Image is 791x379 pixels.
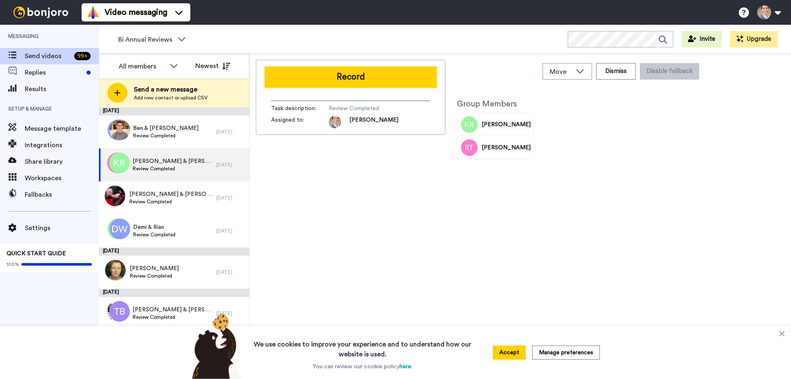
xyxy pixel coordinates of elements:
[482,120,531,129] span: [PERSON_NAME]
[185,313,246,379] img: bear-with-cookie.png
[25,124,99,134] span: Message template
[133,132,199,139] span: Review Completed
[110,219,130,239] img: dw.png
[7,261,19,268] span: 100%
[25,51,71,61] span: Send videos
[133,306,212,314] span: [PERSON_NAME] & [PERSON_NAME]
[329,116,341,128] img: 38350550-3531-4ef1-a03c-c69696e7082d-1622412210.jpg
[640,63,699,80] button: Disable fallback
[133,231,176,238] span: Review Completed
[107,301,128,322] img: cf3e45ae-052b-48c2-90c3-299486322e98.jpg
[349,116,398,128] span: [PERSON_NAME]
[109,153,130,173] img: kr.png
[461,116,477,133] img: Image of Katie Reynolds
[110,120,130,140] img: 3cf2314a-8592-4412-b03b-40dd1928c0b7.jpg
[596,63,636,80] button: Dismiss
[130,264,179,273] span: [PERSON_NAME]
[681,31,722,47] button: Invite
[730,31,778,47] button: Upgrade
[25,173,99,183] span: Workspaces
[264,66,437,88] button: Record
[10,7,72,18] img: bj-logo-header-white.svg
[532,346,600,360] button: Manage preferences
[461,139,477,156] img: Image of Rikk Thompson
[74,52,91,60] div: 99 +
[109,301,130,322] img: tb.png
[105,260,126,280] img: 44abe47c-a0e6-43e3-8f58-994fe219e7dd.jpg
[133,165,212,172] span: Review Completed
[25,223,99,233] span: Settings
[482,144,531,152] span: [PERSON_NAME]
[216,162,245,168] div: [DATE]
[133,124,199,132] span: Ben & [PERSON_NAME]
[493,346,526,360] button: Accept
[313,363,412,371] p: You can review our cookie policy .
[216,228,245,234] div: [DATE]
[105,7,167,18] span: Video messaging
[216,129,245,135] div: [DATE]
[216,269,245,275] div: [DATE]
[99,247,249,256] div: [DATE]
[107,153,128,173] img: rt.png
[189,58,236,74] button: Newest
[550,67,572,77] span: Move
[25,157,99,167] span: Share library
[7,251,66,257] span: QUICK START GUIDE
[99,289,249,297] div: [DATE]
[129,198,212,205] span: Review Completed
[130,273,179,279] span: Review Completed
[216,310,245,317] div: [DATE]
[108,120,128,140] img: ns.png
[99,107,249,115] div: [DATE]
[216,195,245,201] div: [DATE]
[119,61,166,71] div: All members
[25,68,83,78] span: Replies
[271,116,329,128] span: Assigned to:
[134,94,208,101] span: Add new contact or upload CSV
[105,186,125,206] img: dcaa375f-83a1-439d-8415-de5b33eb1d20.jpg
[25,84,99,94] span: Results
[129,190,212,198] span: [PERSON_NAME] & [PERSON_NAME]
[118,35,173,45] span: Bi Annual Reviews
[25,140,99,150] span: Integrations
[133,314,212,320] span: Review Completed
[25,190,99,200] span: Fallbacks
[133,223,176,231] span: Demi & Rian
[108,219,128,239] img: rr.png
[246,334,480,359] h3: We use cookies to improve your experience and to understand how our website is used.
[329,104,407,113] span: Review Completed
[133,157,212,165] span: [PERSON_NAME] & [PERSON_NAME]
[87,6,100,19] img: vm-color.svg
[400,364,411,370] a: here
[134,85,208,94] span: Send a new message
[271,104,329,113] span: Task description :
[457,99,534,108] h2: Group Members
